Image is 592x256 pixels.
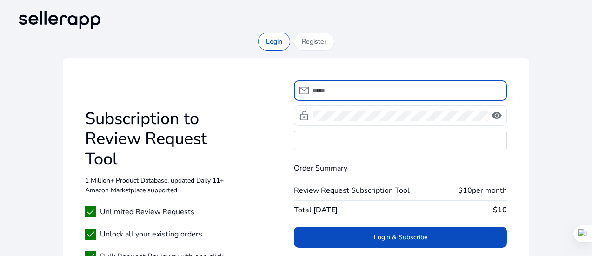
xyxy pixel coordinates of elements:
span: check [85,229,96,240]
span: visibility [491,110,502,121]
span: lock [299,110,310,121]
span: Review Request Subscription Tool [294,185,410,196]
span: mail [299,85,310,96]
span: Unlock all your existing orders [100,229,202,240]
span: Login & Subscribe [374,232,427,242]
span: per month [472,185,507,196]
p: 1 Million+ Product Database, updated Daily 11+ Amazon Marketplace supported [85,176,227,195]
button: Login & Subscribe [294,227,507,248]
span: check [85,206,96,217]
iframe: Secure card payment input frame [294,131,506,150]
img: sellerapp-logo [15,7,104,33]
h1: Subscription to Review Request Tool [85,109,227,169]
h4: Order Summary [294,164,507,173]
b: $10 [493,205,507,215]
span: Total [DATE] [294,204,338,216]
span: Unlimited Review Requests [100,206,194,217]
p: Login [266,37,282,46]
p: Register [302,37,326,46]
b: $10 [458,185,472,196]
